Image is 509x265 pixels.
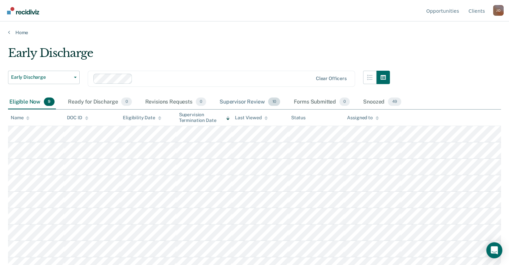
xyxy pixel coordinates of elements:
div: Name [11,115,29,121]
div: DOC ID [67,115,88,121]
a: Home [8,29,501,36]
div: Assigned to [347,115,378,121]
span: 0 [121,97,132,106]
div: Supervision Termination Date [179,112,230,123]
div: Snoozed49 [362,95,403,110]
span: 0 [339,97,350,106]
div: J O [493,5,504,16]
div: Revisions Requests0 [144,95,207,110]
div: Last Viewed [235,115,267,121]
span: 49 [388,97,401,106]
div: Clear officers [316,76,347,81]
img: Recidiviz [7,7,39,14]
div: Supervisor Review10 [218,95,281,110]
span: 9 [44,97,55,106]
div: Early Discharge [8,46,390,65]
span: Early Discharge [11,74,71,80]
div: Ready for Discharge0 [67,95,133,110]
div: Forms Submitted0 [292,95,351,110]
span: 10 [268,97,280,106]
button: Early Discharge [8,71,80,84]
button: Profile dropdown button [493,5,504,16]
div: Eligibility Date [123,115,161,121]
div: Eligible Now9 [8,95,56,110]
div: Status [291,115,306,121]
div: Open Intercom Messenger [486,242,502,258]
span: 0 [196,97,206,106]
